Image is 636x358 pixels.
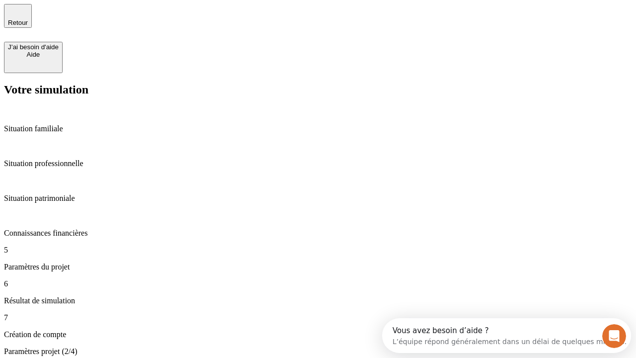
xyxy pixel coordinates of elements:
[382,318,631,353] iframe: Intercom live chat discovery launcher
[4,83,632,96] h2: Votre simulation
[4,296,632,305] p: Résultat de simulation
[10,16,244,27] div: L’équipe répond généralement dans un délai de quelques minutes.
[8,19,28,26] span: Retour
[10,8,244,16] div: Vous avez besoin d’aide ?
[4,4,274,31] div: Ouvrir le Messenger Intercom
[4,279,632,288] p: 6
[4,42,63,73] button: J’ai besoin d'aideAide
[4,330,632,339] p: Création de compte
[4,246,632,255] p: 5
[602,324,626,348] iframe: Intercom live chat
[8,51,59,58] div: Aide
[4,263,632,271] p: Paramètres du projet
[4,347,632,356] p: Paramètres projet (2/4)
[8,43,59,51] div: J’ai besoin d'aide
[4,159,632,168] p: Situation professionnelle
[4,313,632,322] p: 7
[4,4,32,28] button: Retour
[4,124,632,133] p: Situation familiale
[4,229,632,238] p: Connaissances financières
[4,194,632,203] p: Situation patrimoniale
